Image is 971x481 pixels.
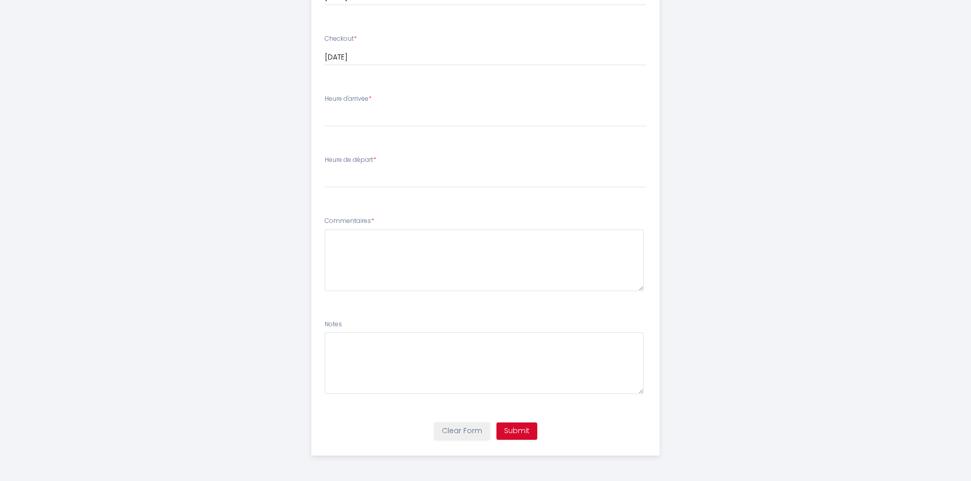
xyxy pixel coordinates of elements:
label: Commentaires [325,216,374,226]
label: Heure de départ [325,155,376,165]
label: Heure d'arrivée [325,94,372,104]
label: Checkout [325,34,357,44]
button: Clear Form [434,422,490,440]
button: Submit [496,422,537,440]
label: Notes [325,320,342,329]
